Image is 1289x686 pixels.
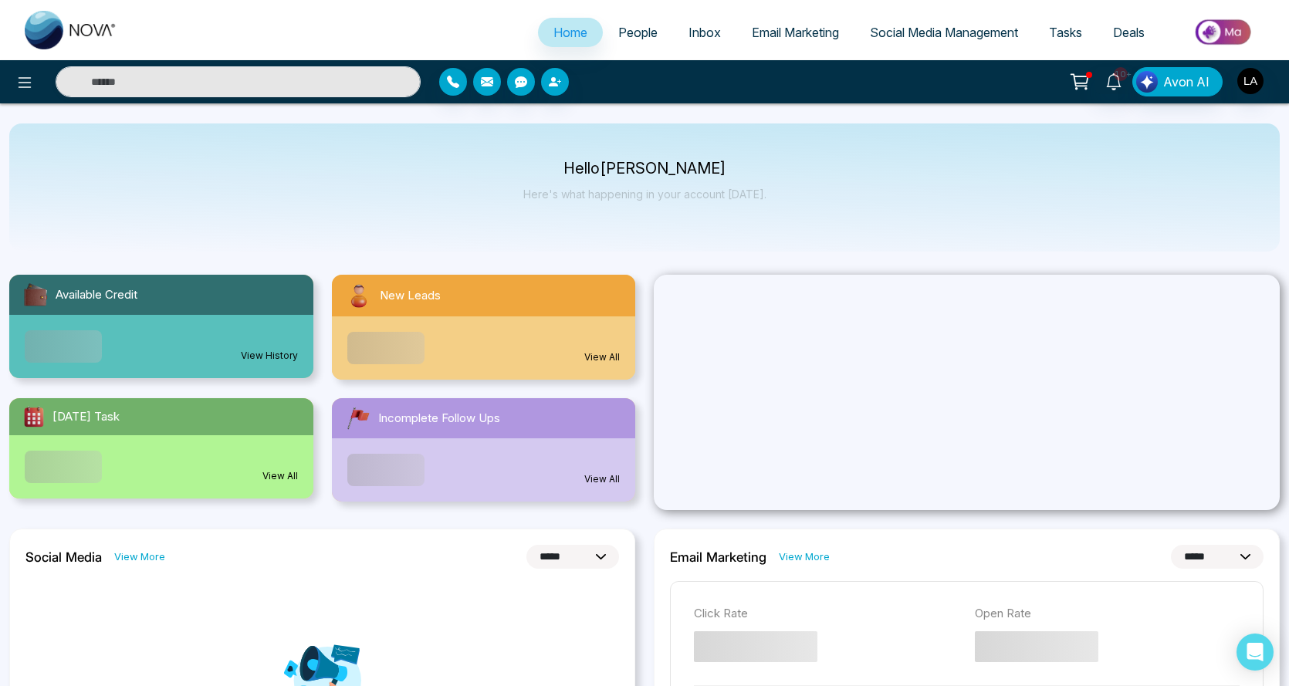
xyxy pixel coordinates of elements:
[114,549,165,564] a: View More
[603,18,673,47] a: People
[673,18,736,47] a: Inbox
[344,404,372,432] img: followUps.svg
[1098,18,1160,47] a: Deals
[1113,25,1145,40] span: Deals
[523,188,766,201] p: Here's what happening in your account [DATE].
[378,410,500,427] span: Incomplete Follow Ups
[262,469,298,483] a: View All
[1237,634,1274,671] div: Open Intercom Messenger
[1168,15,1280,49] img: Market-place.gif
[975,605,1240,623] p: Open Rate
[1114,67,1128,81] span: 10+
[538,18,603,47] a: Home
[25,11,117,49] img: Nova CRM Logo
[736,18,854,47] a: Email Marketing
[618,25,658,40] span: People
[344,281,374,310] img: newLeads.svg
[241,349,298,363] a: View History
[1049,25,1082,40] span: Tasks
[323,275,645,380] a: New LeadsView All
[22,281,49,309] img: availableCredit.svg
[870,25,1018,40] span: Social Media Management
[1132,67,1223,96] button: Avon AI
[380,287,441,305] span: New Leads
[52,408,120,426] span: [DATE] Task
[1095,67,1132,94] a: 10+
[323,398,645,502] a: Incomplete Follow UpsView All
[752,25,839,40] span: Email Marketing
[854,18,1034,47] a: Social Media Management
[694,605,959,623] p: Click Rate
[1163,73,1209,91] span: Avon AI
[553,25,587,40] span: Home
[523,162,766,175] p: Hello [PERSON_NAME]
[584,472,620,486] a: View All
[25,549,102,565] h2: Social Media
[1237,68,1264,94] img: User Avatar
[584,350,620,364] a: View All
[22,404,46,429] img: todayTask.svg
[1136,71,1158,93] img: Lead Flow
[688,25,721,40] span: Inbox
[670,549,766,565] h2: Email Marketing
[56,286,137,304] span: Available Credit
[779,549,830,564] a: View More
[1034,18,1098,47] a: Tasks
